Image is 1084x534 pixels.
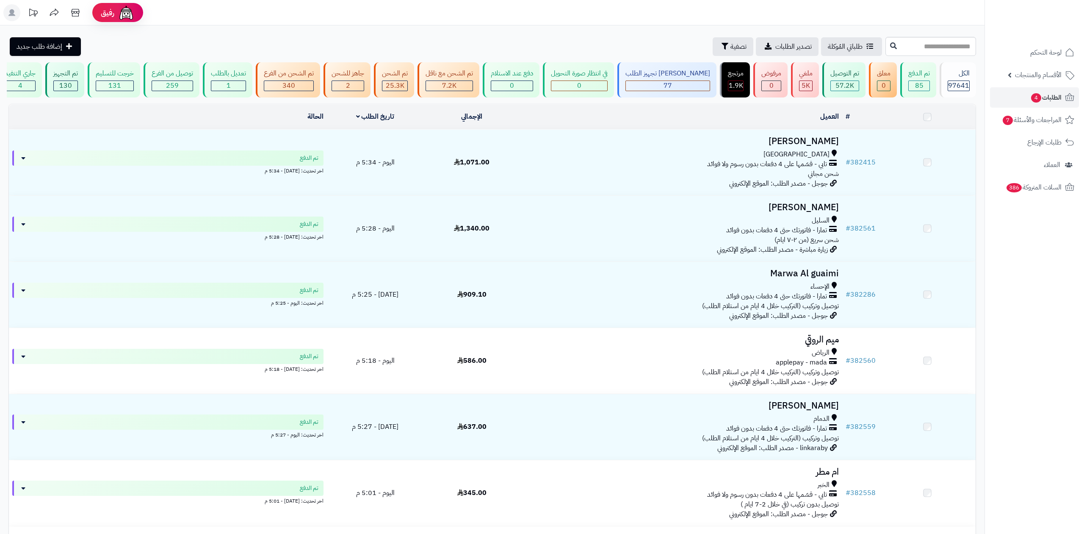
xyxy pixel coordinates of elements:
div: 25284 [382,81,407,91]
h3: [PERSON_NAME] [523,136,838,146]
span: زيارة مباشرة - مصدر الطلب: الموقع الإلكتروني [717,245,828,255]
span: 637.00 [457,422,487,432]
span: 7.2K [442,81,456,91]
span: تم الدفع [300,154,318,162]
a: #382560 [846,356,876,366]
div: تم الدفع [908,69,930,78]
span: تمارا - فاتورتك حتى 4 دفعات بدون فوائد [726,424,827,434]
a: العملاء [990,155,1079,175]
span: 1.9K [729,81,743,91]
a: تم الشحن من الفرع 340 [254,62,322,97]
div: معلق [877,69,890,78]
a: الكل97641 [938,62,978,97]
div: 130 [54,81,77,91]
a: #382559 [846,422,876,432]
span: 340 [282,81,295,91]
a: الطلبات4 [990,87,1079,108]
div: مرتجع [728,69,744,78]
span: 130 [59,81,72,91]
h3: ام مطر [523,467,838,477]
span: المراجعات والأسئلة [1002,114,1062,126]
a: معلق 0 [867,62,899,97]
a: تاريخ الطلب [356,111,395,122]
a: #382286 [846,289,876,300]
a: تم الشحن مع ناقل 7.2K [416,62,481,97]
span: 909.10 [457,289,487,300]
a: #382415 [846,157,876,167]
span: 4 [18,81,22,91]
span: الرياض [812,348,830,358]
div: 0 [877,81,890,91]
span: جوجل - مصدر الطلب: الموقع الإلكتروني [729,178,828,189]
span: 0 [769,81,774,91]
span: طلباتي المُوكلة [828,42,863,52]
div: 77 [626,81,710,91]
div: جاهز للشحن [332,69,364,78]
div: تم الشحن من الفرع [264,69,314,78]
span: تمارا - فاتورتك حتى 4 دفعات بدون فوائد [726,292,827,301]
div: 0 [762,81,781,91]
img: logo-2.png [1026,24,1076,42]
div: 0 [491,81,533,91]
span: 0 [510,81,514,91]
span: اليوم - 5:28 م [356,223,395,234]
span: تم الدفع [300,418,318,426]
div: اخر تحديث: اليوم - 5:25 م [12,298,324,307]
a: مرفوض 0 [752,62,789,97]
span: 586.00 [457,356,487,366]
span: اليوم - 5:01 م [356,488,395,498]
span: تم الدفع [300,352,318,361]
span: # [846,157,850,167]
a: تم الدفع 85 [899,62,938,97]
a: العميل [820,111,839,122]
span: 5K [802,81,810,91]
h3: [PERSON_NAME] [523,401,838,411]
div: [PERSON_NAME] تجهيز الطلب [625,69,710,78]
a: #382558 [846,488,876,498]
a: جاهز للشحن 2 [322,62,372,97]
a: السلات المتروكة386 [990,177,1079,197]
span: 0 [882,81,886,91]
span: تم الدفع [300,220,318,228]
a: تم التجهيز 130 [44,62,86,97]
img: ai-face.png [118,4,135,21]
span: جوجل - مصدر الطلب: الموقع الإلكتروني [729,377,828,387]
div: تم التجهيز [53,69,78,78]
span: linkaraby - مصدر الطلب: الموقع الإلكتروني [717,443,828,453]
span: توصيل بدون تركيب (في خلال 2-7 ايام ) [741,499,839,509]
a: [PERSON_NAME] تجهيز الطلب 77 [616,62,718,97]
span: 345.00 [457,488,487,498]
a: الإجمالي [461,111,482,122]
span: تم الدفع [300,484,318,492]
span: 97641 [948,81,969,91]
span: # [846,223,850,234]
span: الخبر [818,480,830,490]
span: العملاء [1044,159,1060,171]
h3: [PERSON_NAME] [523,203,838,212]
span: شحن سريع (من ٢-٧ ايام) [774,235,839,245]
a: توصيل من الفرع 259 [142,62,201,97]
span: # [846,289,850,300]
span: الطلبات [1030,92,1062,103]
span: جوجل - مصدر الطلب: الموقع الإلكتروني [729,311,828,321]
div: 131 [96,81,133,91]
span: تمارا - فاتورتك حتى 4 دفعات بدون فوائد [726,225,827,235]
div: تم التوصيل [830,69,859,78]
a: تم التوصيل 57.2K [821,62,867,97]
span: الأقسام والمنتجات [1015,69,1062,81]
span: 259 [166,81,179,91]
div: مرفوض [761,69,781,78]
span: 386 [1007,183,1022,192]
span: السلات المتروكة [1006,181,1062,193]
span: تابي - قسّمها على 4 دفعات بدون رسوم ولا فوائد [707,159,827,169]
span: 0 [577,81,581,91]
div: خرجت للتسليم [96,69,134,78]
span: 77 [664,81,672,91]
h3: Marwa Al guaimi [523,269,838,278]
div: اخر تحديث: [DATE] - 5:01 م [12,496,324,505]
a: تم الشحن 25.3K [372,62,416,97]
div: جاري التنفيذ [5,69,36,78]
span: لوحة التحكم [1030,47,1062,58]
div: تم الشحن مع ناقل [426,69,473,78]
div: دفع عند الاستلام [491,69,533,78]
